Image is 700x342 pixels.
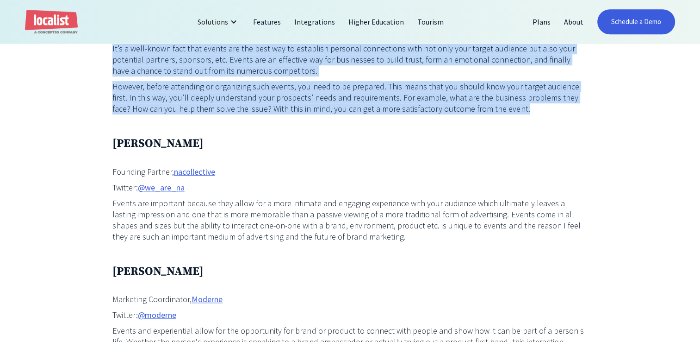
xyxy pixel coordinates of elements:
[112,247,588,258] p: ‍
[112,135,588,152] h3: [PERSON_NAME]
[112,166,588,177] p: Founding Partner,
[112,310,588,321] p: Twitter:
[288,11,342,33] a: Integrations
[25,10,78,34] a: home
[112,198,588,242] p: Events are important because they allow for a more intimate and engaging experience with your aud...
[558,11,590,33] a: About
[112,182,588,193] p: Twitter:
[597,9,675,34] a: Schedule a Demo
[112,43,588,76] p: It’s a well-known fact that events are the best way to establish personal connections with not on...
[138,310,176,321] a: @moderne
[112,119,588,130] p: ‍
[112,81,588,114] p: However, before attending or organizing such events, you need to be prepared. This means that you...
[112,263,588,280] h3: [PERSON_NAME]
[342,11,410,33] a: Higher Education
[410,11,450,33] a: Tourism
[112,294,588,305] p: Marketing Coordinator,
[198,16,228,27] div: Solutions
[526,11,558,33] a: Plans
[192,294,223,305] a: Moderne
[191,11,247,33] div: Solutions
[174,166,215,177] a: nacollective
[247,11,288,33] a: Features
[138,182,185,193] a: @we_are_na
